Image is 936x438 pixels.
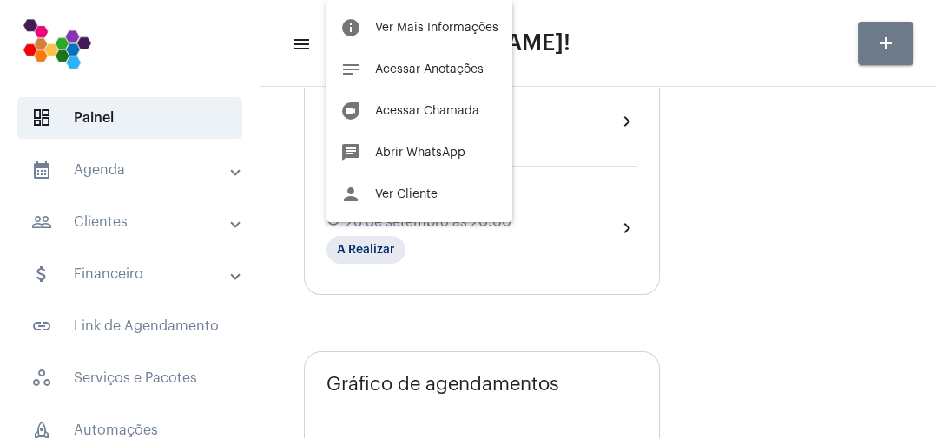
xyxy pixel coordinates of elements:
[340,17,361,38] mat-icon: info
[375,188,438,200] span: Ver Cliente
[375,63,484,75] span: Acessar Anotações
[375,22,498,34] span: Ver Mais Informações
[375,147,465,159] span: Abrir WhatsApp
[340,59,361,80] mat-icon: notes
[340,142,361,163] mat-icon: chat
[340,184,361,205] mat-icon: person
[340,101,361,121] mat-icon: duo
[375,105,479,117] span: Acessar Chamada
